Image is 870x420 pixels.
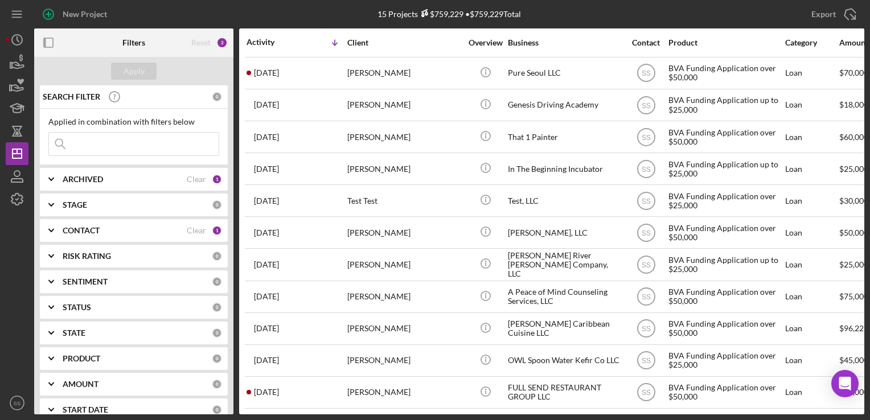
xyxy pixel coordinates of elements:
[785,186,838,216] div: Loan
[347,186,461,216] div: Test Test
[347,217,461,248] div: [PERSON_NAME]
[63,405,108,414] b: START DATE
[347,345,461,376] div: [PERSON_NAME]
[254,324,279,333] time: 2025-08-12 16:47
[347,58,461,88] div: [PERSON_NAME]
[668,38,782,47] div: Product
[212,379,222,389] div: 0
[668,314,782,344] div: BVA Funding Application over $50,000
[839,68,868,77] span: $70,000
[63,277,108,286] b: SENTIMENT
[63,175,103,184] b: ARCHIVED
[785,217,838,248] div: Loan
[212,92,222,102] div: 0
[254,228,279,237] time: 2025-09-03 15:31
[641,293,650,301] text: SS
[212,328,222,338] div: 0
[212,200,222,210] div: 0
[811,3,836,26] div: Export
[800,3,864,26] button: Export
[63,200,87,209] b: STAGE
[254,133,279,142] time: 2025-09-23 17:44
[641,357,650,365] text: SS
[43,92,100,101] b: SEARCH FILTER
[641,261,650,269] text: SS
[63,3,107,26] div: New Project
[212,277,222,287] div: 0
[831,370,859,397] div: Open Intercom Messenger
[785,282,838,312] div: Loan
[124,63,145,80] div: Apply
[508,122,622,152] div: That 1 Painter
[254,100,279,109] time: 2025-09-24 12:28
[212,353,222,364] div: 0
[785,58,838,88] div: Loan
[839,164,868,174] span: $25,000
[63,354,100,363] b: PRODUCT
[785,122,838,152] div: Loan
[63,252,111,261] b: RISK RATING
[668,122,782,152] div: BVA Funding Application over $50,000
[668,217,782,248] div: BVA Funding Application over $50,000
[111,63,157,80] button: Apply
[48,117,219,126] div: Applied in combination with filters below
[785,314,838,344] div: Loan
[785,345,838,376] div: Loan
[347,377,461,407] div: [PERSON_NAME]
[63,380,99,389] b: AMOUNT
[785,38,838,47] div: Category
[668,58,782,88] div: BVA Funding Application over $50,000
[14,400,21,406] text: SS
[641,325,650,333] text: SS
[785,154,838,184] div: Loan
[508,38,622,47] div: Business
[508,282,622,312] div: A Peace of Mind Counseling Services, LLC
[254,292,279,301] time: 2025-08-14 17:50
[508,186,622,216] div: Test, LLC
[216,37,228,48] div: 2
[377,9,521,19] div: 15 Projects • $759,229 Total
[247,38,297,47] div: Activity
[508,249,622,279] div: [PERSON_NAME] River [PERSON_NAME] Company, LLC
[785,249,838,279] div: Loan
[63,328,85,337] b: STATE
[122,38,145,47] b: Filters
[254,68,279,77] time: 2025-09-25 14:57
[839,132,868,142] span: $60,000
[839,100,868,109] span: $18,000
[347,154,461,184] div: [PERSON_NAME]
[254,164,279,174] time: 2025-09-22 14:24
[668,249,782,279] div: BVA Funding Application up to $25,000
[785,90,838,120] div: Loan
[839,355,868,365] span: $45,000
[347,314,461,344] div: [PERSON_NAME]
[508,314,622,344] div: [PERSON_NAME] Caribbean Cuisine LLC
[212,251,222,261] div: 0
[508,90,622,120] div: Genesis Driving Academy
[191,38,211,47] div: Reset
[508,58,622,88] div: Pure Seoul LLC
[508,154,622,184] div: In The Beginning Incubator
[63,303,91,312] b: STATUS
[508,217,622,248] div: [PERSON_NAME], LLC
[212,225,222,236] div: 1
[839,291,868,301] span: $75,000
[641,165,650,173] text: SS
[254,356,279,365] time: 2025-08-04 19:12
[347,122,461,152] div: [PERSON_NAME]
[508,377,622,407] div: FULL SEND RESTAURANT GROUP LLC
[839,196,868,205] span: $30,000
[641,69,650,77] text: SS
[785,377,838,407] div: Loan
[508,345,622,376] div: OWL Spoon Water Kefir Co LLC
[63,226,100,235] b: CONTACT
[6,392,28,414] button: SS
[839,260,868,269] span: $25,000
[212,405,222,415] div: 0
[34,3,118,26] button: New Project
[212,174,222,184] div: 1
[625,38,667,47] div: Contact
[347,38,461,47] div: Client
[641,101,650,109] text: SS
[464,38,507,47] div: Overview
